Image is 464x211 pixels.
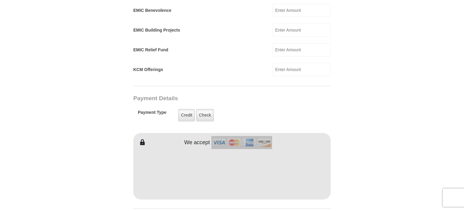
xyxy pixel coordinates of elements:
label: EMIC Benevolence [133,7,171,14]
h5: Payment Type [138,110,166,118]
input: Enter Amount [273,43,331,56]
input: Enter Amount [273,23,331,37]
input: Enter Amount [273,63,331,76]
h3: Payment Details [133,95,288,102]
label: Credit [178,109,195,121]
label: EMIC Relief Fund [133,47,168,53]
input: Enter Amount [273,4,331,17]
h4: We accept [184,139,210,146]
label: Check [196,109,214,121]
label: KCM Offerings [133,66,163,73]
img: credit cards accepted [211,136,272,149]
label: EMIC Building Projects [133,27,180,33]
